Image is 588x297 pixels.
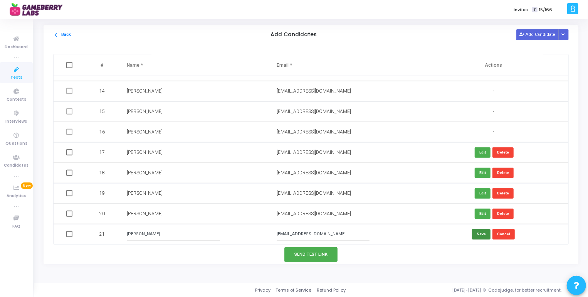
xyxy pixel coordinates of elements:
a: Refund Policy [317,287,346,294]
span: Dashboard [5,44,28,51]
span: [EMAIL_ADDRESS][DOMAIN_NAME] [277,129,351,135]
th: Email * [269,54,419,76]
button: Edit [475,147,491,158]
span: 21 [99,231,105,238]
span: 18 [99,169,105,176]
img: logo [10,2,67,17]
button: Add Candidate [516,29,559,40]
span: - [493,88,494,94]
span: 15 [99,108,105,115]
button: Back [53,31,72,39]
button: Delete [492,147,514,158]
th: Name * [119,54,269,76]
mat-icon: arrow_back [54,32,59,38]
span: [EMAIL_ADDRESS][DOMAIN_NAME] [277,88,351,94]
span: Interviews [6,118,27,125]
span: Contests [7,96,26,103]
button: Delete [492,188,514,199]
span: New [21,182,33,189]
h5: Add Candidates [271,32,317,38]
span: 19 [99,190,105,197]
span: T [532,7,537,13]
span: [EMAIL_ADDRESS][DOMAIN_NAME] [277,109,351,114]
a: Privacy [255,287,270,294]
button: Delete [492,209,514,219]
span: [PERSON_NAME] [127,150,163,155]
span: [PERSON_NAME] [127,191,163,196]
span: FAQ [12,223,20,230]
span: [PERSON_NAME] [127,129,163,135]
span: [PERSON_NAME] [127,109,163,114]
span: [PERSON_NAME] [127,170,163,175]
span: 20 [99,210,105,217]
span: [PERSON_NAME] [127,211,163,216]
button: Cancel [492,229,515,240]
span: [EMAIL_ADDRESS][DOMAIN_NAME] [277,170,351,175]
span: - [493,108,494,115]
span: 15/166 [539,7,552,13]
span: 17 [99,149,105,156]
a: Terms of Service [276,287,311,294]
span: Questions [5,140,27,147]
button: Send Test Link [284,247,338,262]
span: Candidates [4,162,29,169]
span: Tests [10,74,22,81]
button: Save [472,229,491,240]
span: Analytics [7,193,26,199]
div: [DATE]-[DATE] © Codejudge, for better recruitment. [346,287,578,294]
th: Actions [418,54,568,76]
span: [EMAIL_ADDRESS][DOMAIN_NAME] [277,150,351,155]
label: Invites: [514,7,529,13]
span: [EMAIL_ADDRESS][DOMAIN_NAME] [277,211,351,216]
th: # [86,54,119,76]
span: 16 [99,128,105,135]
button: Delete [492,168,514,178]
span: - [493,129,494,135]
span: [EMAIL_ADDRESS][DOMAIN_NAME] [277,191,351,196]
button: Edit [475,168,491,178]
span: [PERSON_NAME] [127,88,163,94]
button: Edit [475,188,491,199]
button: Edit [475,209,491,219]
span: 14 [99,88,105,94]
div: Button group with nested dropdown [558,29,569,40]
